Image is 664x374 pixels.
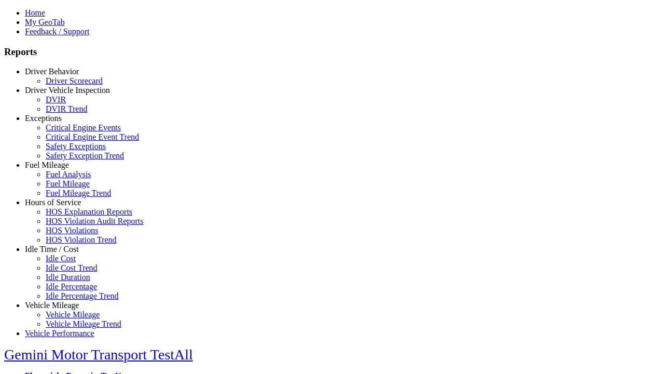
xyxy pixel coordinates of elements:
[46,217,144,225] a: HOS Violation Audit Reports
[25,329,94,338] a: Vehicle Performance
[46,254,76,263] a: Idle Cost
[46,207,132,216] a: HOS Explanation Reports
[25,86,110,95] a: Driver Vehicle Inspection
[25,114,62,123] a: Exceptions
[46,235,117,244] a: HOS Violation Trend
[46,76,103,85] a: Driver Scorecard
[25,67,79,76] a: Driver Behavior
[25,8,45,17] a: Home
[25,198,81,207] a: Hours of Service
[25,245,79,253] a: Idle Time / Cost
[25,27,89,36] a: Feedback / Support
[46,226,98,235] a: HOS Violations
[46,151,124,160] a: Safety Exception Trend
[46,142,106,151] a: Safety Exceptions
[46,95,66,104] a: DVIR
[46,282,97,291] a: Idle Percentage
[25,301,79,310] a: Vehicle Mileage
[46,104,87,113] a: DVIR Trend
[46,310,100,319] a: Vehicle Mileage
[46,132,139,141] a: Critical Engine Event Trend
[4,346,193,363] a: Gemini Motor Transport TestAll
[46,273,90,282] a: Idle Duration
[46,123,121,132] a: Critical Engine Events
[46,170,91,179] a: Fuel Analysis
[46,319,121,328] a: Vehicle Mileage Trend
[4,46,660,58] h3: Reports
[46,263,98,272] a: Idle Cost Trend
[25,18,65,26] a: My GeoTab
[46,189,111,197] a: Fuel Mileage Trend
[25,161,69,169] a: Fuel Mileage
[46,179,90,188] a: Fuel Mileage
[46,291,118,300] a: Idle Percentage Trend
